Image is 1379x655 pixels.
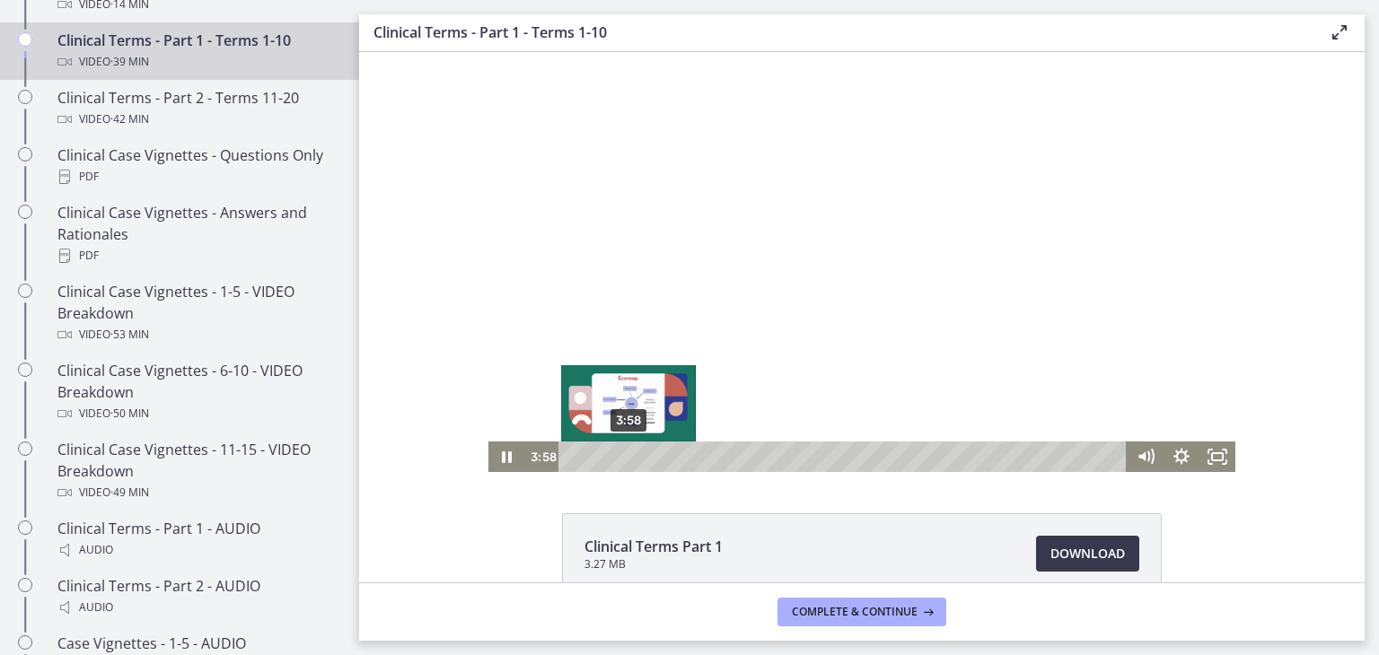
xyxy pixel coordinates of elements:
h3: Clinical Terms - Part 1 - Terms 1-10 [373,22,1300,43]
div: Audio [57,597,338,618]
span: · 53 min [110,324,149,345]
div: Clinical Terms - Part 1 - AUDIO [57,518,338,561]
div: Video [57,324,338,345]
div: Clinical Terms - Part 1 - Terms 1-10 [57,30,338,73]
button: Mute [769,389,804,420]
span: Complete & continue [792,605,918,619]
span: · 39 min [110,51,149,73]
div: Audio [57,539,338,561]
div: Video [57,403,338,424]
span: · 50 min [110,403,149,424]
div: Clinical Terms - Part 2 - Terms 11-20 [57,87,338,130]
div: Clinical Case Vignettes - Questions Only [57,144,338,188]
div: Clinical Case Vignettes - Answers and Rationales [57,202,338,266]
button: Complete & continue [777,598,946,626]
span: Clinical Terms Part 1 [584,536,723,557]
iframe: Video Lesson [359,52,1365,472]
div: Video [57,109,338,130]
div: Clinical Terms - Part 2 - AUDIO [57,575,338,618]
div: Clinical Case Vignettes - 1-5 - VIDEO Breakdown [57,281,338,345]
a: Download [1036,536,1139,572]
button: Show settings menu [804,389,840,420]
div: Clinical Case Vignettes - 6-10 - VIDEO Breakdown [57,360,338,424]
span: · 42 min [110,109,149,130]
div: Clinical Case Vignettes - 11-15 - VIDEO Breakdown [57,439,338,503]
button: Fullscreen [840,389,876,420]
span: 3.27 MB [584,557,723,572]
div: Video [57,51,338,73]
span: Download [1050,543,1125,564]
div: PDF [57,166,338,188]
span: · 49 min [110,482,149,503]
div: PDF [57,245,338,266]
div: Video [57,482,338,503]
